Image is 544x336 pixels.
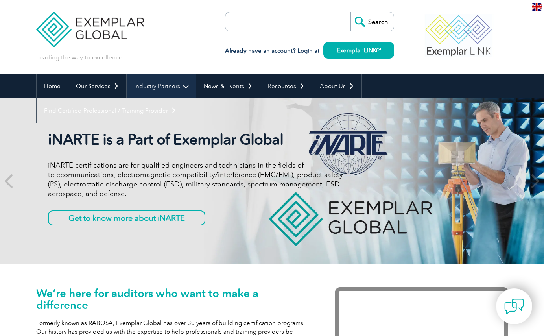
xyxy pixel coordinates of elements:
p: iNARTE certifications are for qualified engineers and technicians in the fields of telecommunicat... [48,161,343,198]
h2: iNARTE is a Part of Exemplar Global [48,131,343,149]
a: Exemplar LINK [323,42,394,59]
img: en [532,3,542,11]
a: Our Services [68,74,126,98]
a: Home [37,74,68,98]
a: About Us [312,74,361,98]
a: Get to know more about iNARTE [48,210,205,225]
h3: Already have an account? Login at [225,46,394,56]
input: Search [350,12,394,31]
img: contact-chat.png [504,297,524,316]
a: Find Certified Professional / Training Provider [37,98,184,123]
a: Resources [260,74,312,98]
a: News & Events [196,74,260,98]
a: Industry Partners [127,74,196,98]
h1: We’re here for auditors who want to make a difference [36,287,312,311]
p: Leading the way to excellence [36,53,122,62]
img: open_square.png [376,48,381,52]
